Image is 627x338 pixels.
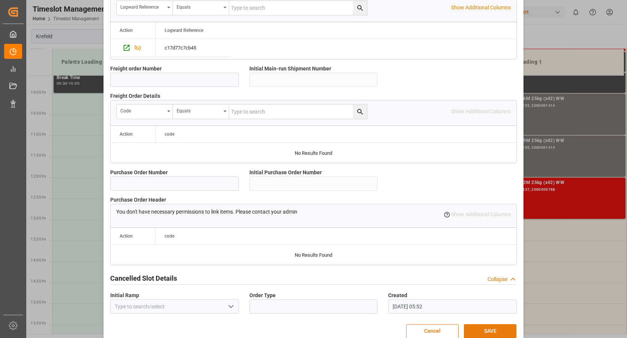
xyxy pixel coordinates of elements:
span: Freight Order Details [110,92,160,100]
div: Action [120,132,133,137]
input: Type to search/select [110,299,239,314]
button: open menu [173,1,229,15]
input: Type to search [229,105,367,119]
span: Initial Ramp [110,292,139,299]
div: Press SPACE to select this row. [156,39,231,57]
div: Logward Reference [120,2,165,10]
input: Type to search [229,1,367,15]
div: Action [120,28,133,33]
button: open menu [117,105,173,119]
div: Equals [177,2,221,10]
span: code [165,132,174,137]
h2: Cancelled Slot Details [110,273,177,283]
span: Logward Reference [165,28,203,33]
button: search button [353,1,367,15]
div: c17d77c7cb45 [156,39,231,57]
span: Initial Purchase Order Number [249,169,322,176]
div: code [120,106,165,114]
button: open menu [173,105,229,119]
span: Created [388,292,407,299]
p: Show Additional Columns [451,4,511,12]
button: search button [353,105,367,119]
span: Order Type [249,292,276,299]
span: Purchase Order Number [110,169,168,176]
input: DD.MM.YYYY HH:MM [388,299,517,314]
button: open menu [117,1,173,15]
div: Collapse [487,275,507,283]
div: Action [120,233,133,239]
span: Freight order Number [110,65,162,73]
div: Equals [177,106,221,114]
button: open menu [225,301,236,313]
div: Press SPACE to select this row. [111,39,156,57]
span: Purchase Order Header [110,196,166,204]
span: code [165,233,174,239]
span: Initial Main-run Shipment Number [249,65,331,73]
p: You don't have necessary permissions to link items. Please contact your admin [116,208,297,216]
